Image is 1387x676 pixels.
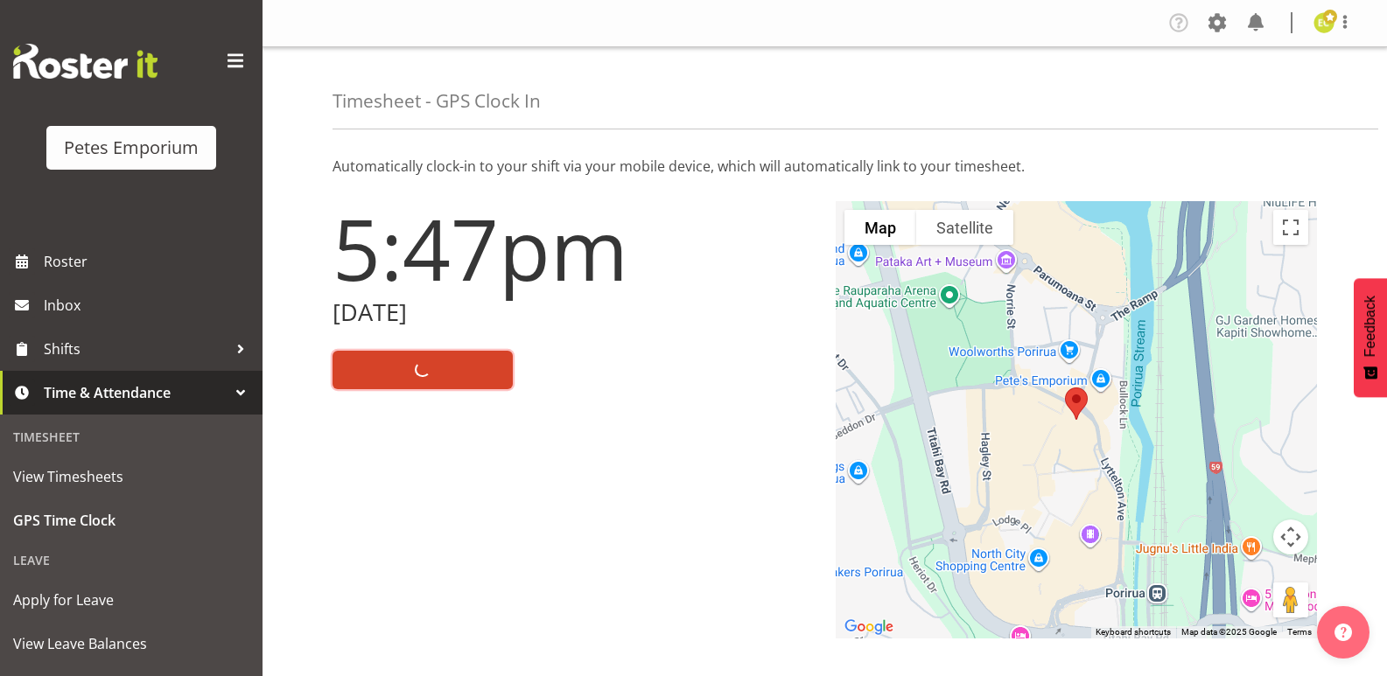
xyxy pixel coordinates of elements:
button: Drag Pegman onto the map to open Street View [1273,582,1308,617]
h2: [DATE] [333,299,815,326]
img: Rosterit website logo [13,44,158,79]
h1: 5:47pm [333,201,815,296]
a: View Leave Balances [4,622,258,666]
span: Inbox [44,292,254,318]
button: Keyboard shortcuts [1096,626,1171,638]
span: Map data ©2025 Google [1181,627,1277,637]
button: Feedback - Show survey [1354,278,1387,397]
button: Toggle fullscreen view [1273,210,1308,245]
div: Petes Emporium [64,135,199,161]
a: Terms (opens in new tab) [1287,627,1312,637]
span: Feedback [1362,296,1378,357]
button: Map camera controls [1273,519,1308,554]
button: Show satellite imagery [916,210,1013,245]
span: View Leave Balances [13,631,249,657]
a: Apply for Leave [4,578,258,622]
a: Open this area in Google Maps (opens a new window) [840,616,898,638]
span: Roster [44,248,254,275]
img: Google [840,616,898,638]
span: View Timesheets [13,463,249,490]
img: help-xxl-2.png [1334,624,1352,641]
span: Apply for Leave [13,587,249,613]
p: Automatically clock-in to your shift via your mobile device, which will automatically link to you... [333,156,1317,177]
img: emma-croft7499.jpg [1313,12,1334,33]
a: View Timesheets [4,455,258,498]
button: Show street map [844,210,916,245]
span: Shifts [44,336,228,362]
a: GPS Time Clock [4,498,258,542]
span: GPS Time Clock [13,507,249,533]
div: Leave [4,542,258,578]
span: Time & Attendance [44,380,228,406]
h4: Timesheet - GPS Clock In [333,91,541,111]
div: Timesheet [4,419,258,455]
